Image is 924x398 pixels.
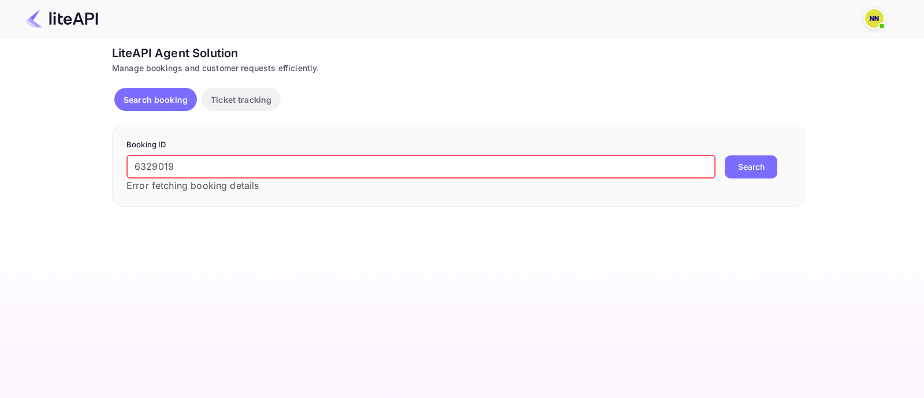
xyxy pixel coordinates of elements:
p: Error fetching booking details [126,178,716,192]
button: Search [725,155,777,178]
img: LiteAPI Logo [25,9,98,28]
p: Booking ID [126,139,791,151]
p: Search booking [124,94,188,106]
input: Enter Booking ID (e.g., 63782194) [126,155,716,178]
p: Ticket tracking [211,94,271,106]
div: LiteAPI Agent Solution [112,44,805,62]
div: Manage bookings and customer requests efficiently. [112,62,805,74]
img: N/A N/A [865,9,884,28]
